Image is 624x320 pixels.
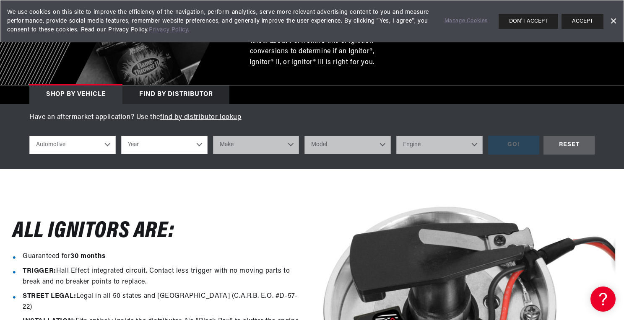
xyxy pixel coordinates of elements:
select: Year [121,136,208,154]
a: Dismiss Banner [607,15,619,28]
select: Ride Type [29,136,116,154]
li: Hall Effect integrated circuit. Contact less trigger with no moving parts to break and no breaker... [23,266,299,287]
p: Have an aftermarket application? Use the [29,112,595,123]
div: Shop by vehicle [29,85,122,104]
strong: TRIGGER: [23,268,56,274]
li: Guaranteed for [23,251,299,262]
button: DON'T ACCEPT [499,14,558,29]
span: We use cookies on this site to improve the efficiency of the navigation, perform analytics, serve... [7,8,433,34]
div: Find by Distributor [122,85,229,104]
a: Manage Cookies [445,17,488,26]
strong: STREET LEGAL: [23,293,76,299]
div: RESET [543,136,595,155]
p: This page contains everything you need to know about PerTronix's line of ignition conversions to ... [238,25,386,68]
button: ACCEPT [562,14,603,29]
strong: 30 months [70,253,105,260]
select: Make [213,136,299,154]
a: Privacy Policy. [149,27,190,33]
select: Model [304,136,391,154]
select: Engine [396,136,483,154]
a: find by distributor lookup [160,114,242,121]
h2: All Ignitors ARe: [13,222,174,242]
li: Legal in all 50 states and [GEOGRAPHIC_DATA] (C.A.R.B. E.O. #D-57-22) [23,291,299,312]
